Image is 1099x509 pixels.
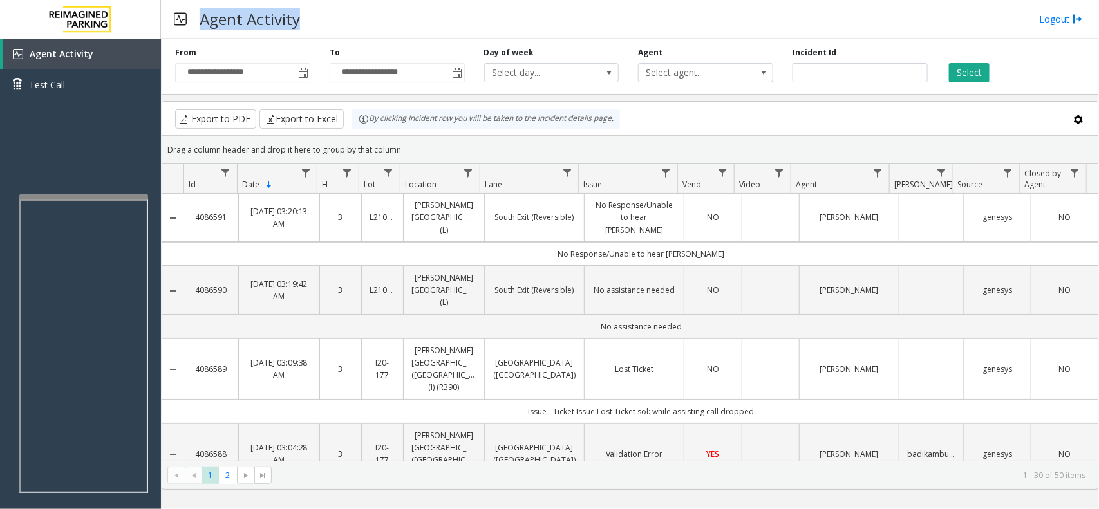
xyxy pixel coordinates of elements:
[1039,448,1091,460] a: NO
[29,78,65,91] span: Test Call
[184,315,1098,338] td: No assistance needed
[370,441,395,466] a: I20-177
[933,164,950,181] a: Parker Filter Menu
[793,47,836,59] label: Incident Id
[241,470,251,481] span: Go to the next page
[1039,211,1091,223] a: NO
[907,448,955,460] a: badikambudi
[807,363,891,375] a: [PERSON_NAME]
[1066,164,1084,181] a: Closed by Agent Filter Menu
[162,286,184,296] a: Collapse Details
[958,179,983,190] span: Source
[370,284,395,296] a: L21078900
[592,284,676,296] a: No assistance needed
[972,363,1023,375] a: genesys
[1058,212,1071,223] span: NO
[247,278,312,302] a: [DATE] 03:19:42 AM
[184,242,1098,266] td: No Response/Unable to hear [PERSON_NAME]
[192,211,230,223] a: 4086591
[264,180,274,190] span: Sortable
[247,441,312,466] a: [DATE] 03:04:28 AM
[3,39,161,69] a: Agent Activity
[493,356,576,381] a: [GEOGRAPHIC_DATA] ([GEOGRAPHIC_DATA])
[682,179,701,190] span: Vend
[450,64,464,82] span: Toggle popup
[1058,284,1071,295] span: NO
[807,448,891,460] a: [PERSON_NAME]
[771,164,788,181] a: Video Filter Menu
[328,448,353,460] a: 3
[707,212,719,223] span: NO
[162,164,1098,461] div: Data table
[13,49,23,59] img: 'icon'
[405,179,437,190] span: Location
[707,364,719,375] span: NO
[692,211,733,223] a: NO
[242,179,259,190] span: Date
[297,164,314,181] a: Date Filter Menu
[1039,284,1091,296] a: NO
[807,284,891,296] a: [PERSON_NAME]
[338,164,355,181] a: H Filter Menu
[328,211,353,223] a: 3
[30,48,93,60] span: Agent Activity
[1073,12,1083,26] img: logout
[352,109,620,129] div: By clicking Incident row you will be taken to the incident details page.
[714,164,731,181] a: Vend Filter Menu
[411,199,476,236] a: [PERSON_NAME][GEOGRAPHIC_DATA] (L)
[1039,363,1091,375] a: NO
[493,211,576,223] a: South Exit (Reversible)
[707,284,719,295] span: NO
[485,64,592,82] span: Select day...
[592,363,676,375] a: Lost Ticket
[739,179,760,190] span: Video
[162,213,184,223] a: Collapse Details
[657,164,675,181] a: Issue Filter Menu
[219,467,236,484] span: Page 2
[460,164,477,181] a: Location Filter Menu
[258,470,268,481] span: Go to the last page
[259,109,344,129] button: Export to Excel
[796,179,817,190] span: Agent
[237,467,254,485] span: Go to the next page
[247,356,312,381] a: [DATE] 03:09:38 AM
[217,164,234,181] a: Id Filter Menu
[639,64,746,82] span: Select agent...
[330,47,340,59] label: To
[949,63,990,82] button: Select
[807,211,891,223] a: [PERSON_NAME]
[192,448,230,460] a: 4086588
[162,449,184,459] a: Collapse Details
[1058,449,1071,459] span: NO
[411,272,476,309] a: [PERSON_NAME][GEOGRAPHIC_DATA] (L)
[894,179,953,190] span: [PERSON_NAME]
[174,3,187,35] img: pageIcon
[411,429,476,479] a: [PERSON_NAME][GEOGRAPHIC_DATA] ([GEOGRAPHIC_DATA]) (I) (R390)
[692,448,733,460] a: YES
[193,3,306,35] h3: Agent Activity
[175,47,196,59] label: From
[370,211,395,223] a: L21078900
[279,470,1085,481] kendo-pager-info: 1 - 30 of 50 items
[485,179,502,190] span: Lane
[707,449,720,459] span: YES
[692,284,733,296] a: NO
[175,109,256,129] button: Export to PDF
[328,363,353,375] a: 3
[1024,168,1061,190] span: Closed by Agent
[584,179,603,190] span: Issue
[162,138,1098,161] div: Drag a column header and drop it here to group by that column
[999,164,1017,181] a: Source Filter Menu
[189,179,196,190] span: Id
[411,344,476,394] a: [PERSON_NAME][GEOGRAPHIC_DATA] ([GEOGRAPHIC_DATA]) (I) (R390)
[380,164,397,181] a: Lot Filter Menu
[1058,364,1071,375] span: NO
[869,164,887,181] a: Agent Filter Menu
[484,47,534,59] label: Day of week
[558,164,576,181] a: Lane Filter Menu
[296,64,310,82] span: Toggle popup
[1039,12,1083,26] a: Logout
[638,47,662,59] label: Agent
[247,205,312,230] a: [DATE] 03:20:13 AM
[162,364,184,375] a: Collapse Details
